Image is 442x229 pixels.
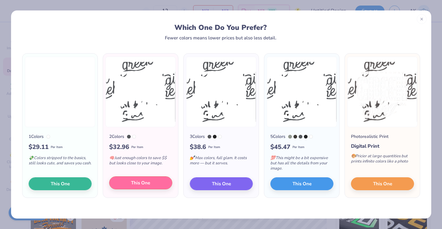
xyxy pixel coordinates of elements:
[165,35,277,40] div: Fewer colors means lower prices but also less detail.
[270,143,290,152] span: $ 45.47
[299,135,302,139] div: Cool Gray 11 C
[29,152,92,172] div: Colors stripped to the basics, still looks cute, and saves you cash.
[373,180,392,187] span: This One
[267,57,337,127] img: 5 color option
[218,135,222,139] div: White
[347,57,417,127] img: Photorealistic preview
[109,143,129,152] span: $ 32.96
[309,135,313,139] div: White
[29,177,92,190] button: This One
[190,143,206,152] span: $ 38.6
[46,135,50,139] div: White
[288,135,292,139] div: 7538 C
[106,57,176,127] img: 2 color option
[270,152,333,177] div: This might be a bit expensive but has all the details from your image.
[351,177,414,190] button: This One
[29,133,44,140] div: 1 Colors
[190,177,253,190] button: This One
[190,152,253,172] div: Max colors, full glam. It costs more — but it serves.
[208,145,220,150] span: Per Item
[50,180,70,187] span: This One
[109,152,172,172] div: Just enough colors to save $$ but looks close to your image.
[304,135,308,139] div: Neutral Black C
[109,155,114,161] span: 🧠
[127,135,131,139] div: Cool Gray 11 C
[29,143,49,152] span: $ 29.11
[270,177,333,190] button: This One
[293,135,297,139] div: Black 7 C
[213,135,217,139] div: Neutral Black C
[186,57,256,127] img: 3 color option
[51,145,63,150] span: Per Item
[293,145,305,150] span: Per Item
[351,143,414,150] div: Digital Print
[131,145,143,150] span: Per Item
[190,133,205,140] div: 3 Colors
[351,133,388,140] div: Photorealistic Print
[131,179,150,187] span: This One
[109,133,124,140] div: 2 Colors
[270,155,275,161] span: 💯
[212,180,231,187] span: This One
[190,155,195,161] span: 💅
[109,176,172,189] button: This One
[351,150,414,170] div: Pricier at large quantities but prints infinite colors like a photo
[25,57,95,127] img: 1 color option
[351,153,356,159] span: 🎨
[28,23,414,32] div: Which One Do You Prefer?
[29,155,34,161] span: 💸
[208,135,211,139] div: Cool Gray 11 C
[132,135,136,139] div: White
[270,133,285,140] div: 5 Colors
[292,180,311,187] span: This One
